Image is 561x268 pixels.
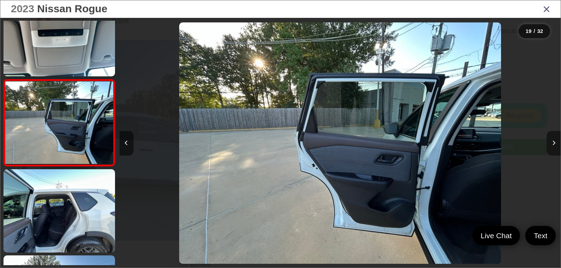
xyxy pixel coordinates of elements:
[533,29,536,34] span: /
[2,168,116,253] img: 2023 Nissan Rogue S
[537,28,543,34] span: 32
[477,231,515,240] span: Live Chat
[472,226,520,245] a: Live Chat
[120,131,134,156] button: Previous image
[530,231,551,240] span: Text
[179,22,501,264] img: 2023 Nissan Rogue S
[547,131,561,156] button: Next image
[525,226,556,245] a: Text
[120,22,561,264] div: 2023 Nissan Rogue S 18
[526,28,532,34] span: 19
[11,3,34,14] span: 2023
[4,82,114,164] img: 2023 Nissan Rogue S
[37,3,107,14] span: Nissan Rogue
[543,4,550,13] i: Close gallery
